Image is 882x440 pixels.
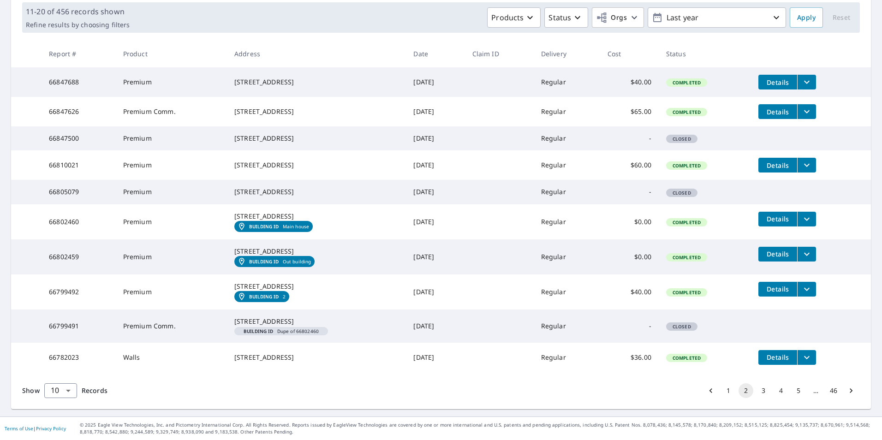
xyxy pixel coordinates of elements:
div: [STREET_ADDRESS] [234,134,399,143]
td: Regular [534,150,600,180]
button: detailsBtn-66782023 [758,350,797,365]
td: $65.00 [600,97,659,126]
span: Closed [667,136,697,142]
div: Show 10 records [44,383,77,398]
span: Orgs [596,12,627,24]
td: [DATE] [406,274,465,309]
button: detailsBtn-66847688 [758,75,797,89]
td: [DATE] [406,239,465,274]
a: Terms of Use [5,425,33,432]
p: © 2025 Eagle View Technologies, Inc. and Pictometry International Corp. All Rights Reserved. Repo... [80,422,877,435]
button: Orgs [592,7,644,28]
td: Regular [534,343,600,372]
span: Details [764,161,792,170]
td: [DATE] [406,67,465,97]
p: | [5,426,66,431]
td: Premium [116,274,227,309]
button: page 2 [739,383,753,398]
em: Building ID [249,224,279,229]
p: Products [491,12,524,23]
td: 66802459 [42,239,116,274]
td: - [600,180,659,204]
td: 66847626 [42,97,116,126]
td: 66802460 [42,204,116,239]
td: [DATE] [406,204,465,239]
button: filesDropdownBtn-66802460 [797,212,816,226]
td: Premium [116,150,227,180]
p: Status [548,12,571,23]
td: 66799491 [42,309,116,343]
span: Closed [667,323,697,330]
button: Products [487,7,541,28]
td: $60.00 [600,150,659,180]
span: Show [22,386,40,395]
div: [STREET_ADDRESS] [234,247,399,256]
span: Completed [667,162,706,169]
button: filesDropdownBtn-66802459 [797,247,816,262]
button: Go to page 5 [791,383,806,398]
div: 10 [44,378,77,404]
button: Go to previous page [703,383,718,398]
button: Go to page 3 [756,383,771,398]
td: 66847688 [42,67,116,97]
span: Completed [667,355,706,361]
td: 66782023 [42,343,116,372]
td: Premium [116,126,227,150]
button: Go to page 4 [774,383,788,398]
button: detailsBtn-66810021 [758,158,797,172]
em: Building ID [244,329,274,333]
button: filesDropdownBtn-66810021 [797,158,816,172]
span: Completed [667,219,706,226]
button: detailsBtn-66799492 [758,282,797,297]
td: [DATE] [406,343,465,372]
span: Completed [667,289,706,296]
div: … [809,386,823,395]
th: Claim ID [465,40,534,67]
p: Refine results by choosing filters [26,21,130,29]
p: 11-20 of 456 records shown [26,6,130,17]
td: Premium [116,67,227,97]
td: [DATE] [406,97,465,126]
button: detailsBtn-66847626 [758,104,797,119]
button: Apply [790,7,823,28]
div: [STREET_ADDRESS] [234,212,399,221]
th: Report # [42,40,116,67]
span: Apply [797,12,816,24]
td: $0.00 [600,204,659,239]
button: filesDropdownBtn-66799492 [797,282,816,297]
span: Details [764,285,792,293]
td: Regular [534,239,600,274]
span: Details [764,78,792,87]
button: Last year [648,7,786,28]
a: Privacy Policy [36,425,66,432]
div: [STREET_ADDRESS] [234,77,399,87]
button: filesDropdownBtn-66847688 [797,75,816,89]
span: Details [764,107,792,116]
span: Closed [667,190,697,196]
em: Building ID [249,259,279,264]
td: $36.00 [600,343,659,372]
div: [STREET_ADDRESS] [234,187,399,196]
td: 66847500 [42,126,116,150]
td: Regular [534,274,600,309]
td: - [600,309,659,343]
td: [DATE] [406,180,465,204]
button: Go to next page [844,383,858,398]
td: Regular [534,97,600,126]
td: Premium [116,239,227,274]
span: Details [764,214,792,223]
span: Details [764,250,792,258]
td: [DATE] [406,126,465,150]
td: Regular [534,309,600,343]
button: Status [544,7,588,28]
td: Regular [534,126,600,150]
a: Building IDMain house [234,221,313,232]
th: Status [659,40,751,67]
td: Premium Comm. [116,309,227,343]
span: Completed [667,79,706,86]
td: Regular [534,67,600,97]
th: Delivery [534,40,600,67]
button: detailsBtn-66802460 [758,212,797,226]
div: [STREET_ADDRESS] [234,282,399,291]
td: 66799492 [42,274,116,309]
